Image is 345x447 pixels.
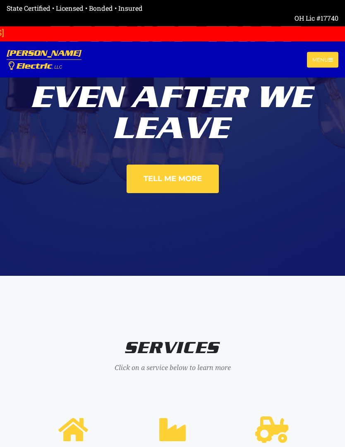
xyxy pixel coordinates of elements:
[30,364,315,372] h3: Click on a service below to learn more
[7,45,81,74] a: [PERSON_NAME] Electric, LLC
[30,14,315,144] div: Service That Continues Even After We Leave
[30,338,315,358] h2: Services
[7,3,338,13] div: State Certified • Licensed • Bonded • Insured
[127,165,219,194] a: Tell Me More
[52,65,62,69] span: , LLC
[307,52,338,68] button: Toggle navigation
[7,13,338,23] div: OH Lic #17740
